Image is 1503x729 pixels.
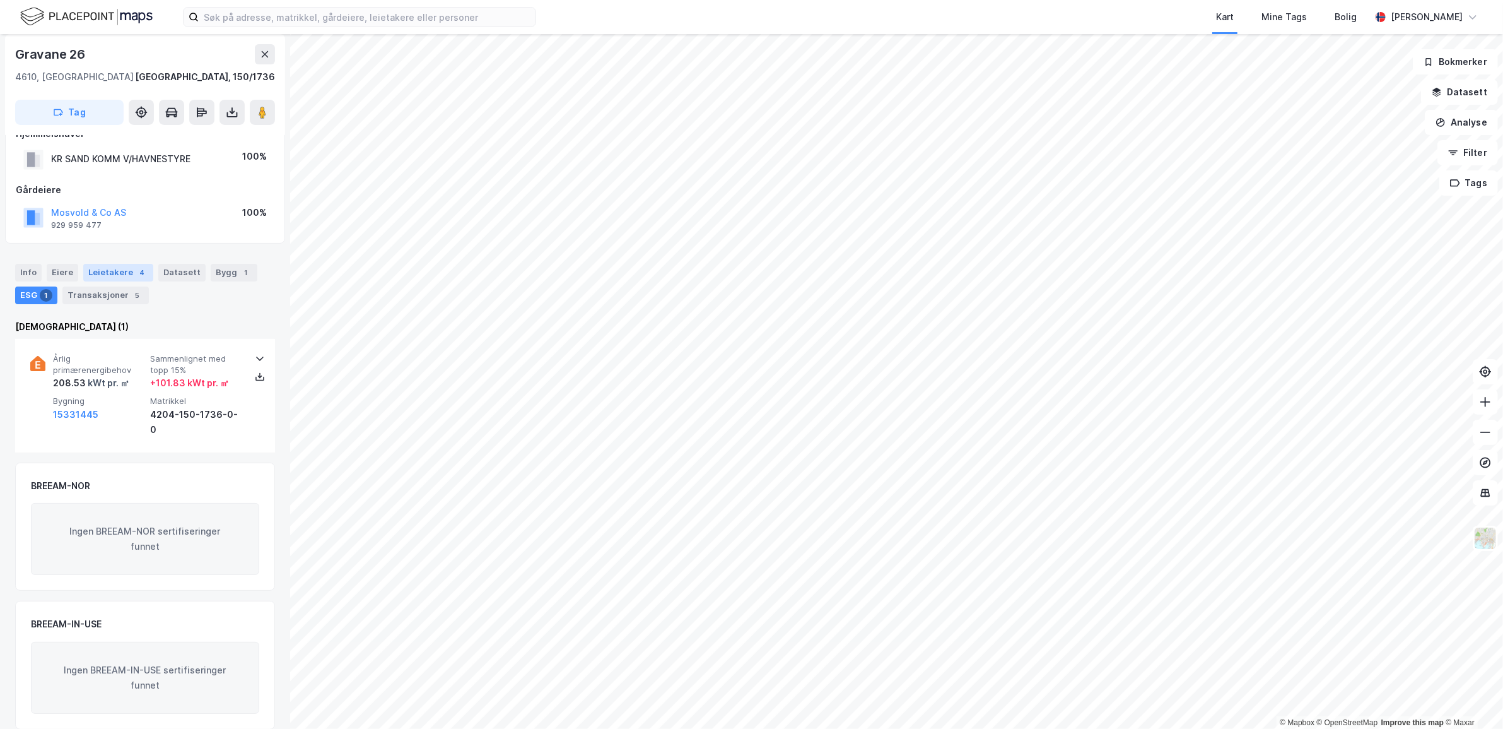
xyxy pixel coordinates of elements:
button: Tags [1439,170,1498,196]
div: Mine Tags [1261,9,1307,25]
div: [DEMOGRAPHIC_DATA] (1) [15,319,275,335]
iframe: Chat Widget [1440,668,1503,729]
div: 208.53 [53,376,129,391]
div: BREEAM-IN-USE [31,617,102,632]
span: Bygning [53,396,145,406]
a: OpenStreetMap [1317,718,1378,727]
div: Gravane 26 [15,44,88,64]
div: Bygg [211,264,257,282]
div: ESG [15,287,57,304]
button: Filter [1437,140,1498,165]
button: Tag [15,100,124,125]
a: Mapbox [1280,718,1314,727]
div: 4204-150-1736-0-0 [150,407,242,437]
button: Analyse [1425,110,1498,135]
button: Datasett [1421,80,1498,105]
div: Kontrollprogram for chat [1440,668,1503,729]
div: [PERSON_NAME] [1391,9,1463,25]
div: 100% [242,149,267,164]
div: [GEOGRAPHIC_DATA], 150/1736 [135,69,275,85]
input: Søk på adresse, matrikkel, gårdeiere, leietakere eller personer [199,8,535,27]
div: 1 [40,289,52,302]
div: 1 [240,266,252,279]
div: Transaksjoner [62,287,149,304]
span: Sammenlignet med topp 15% [150,353,242,376]
img: logo.f888ab2527a4732fd821a326f86c7f29.svg [20,6,153,28]
button: 15331445 [53,407,98,422]
div: 4610, [GEOGRAPHIC_DATA] [15,69,134,85]
span: Matrikkel [150,396,242,406]
div: 5 [131,289,144,302]
div: Datasett [158,264,206,282]
div: KR SAND KOMM V/HAVNESTYRE [51,151,190,167]
div: Bolig [1335,9,1357,25]
img: Z [1473,526,1497,550]
div: Info [15,264,42,282]
div: 4 [136,266,148,279]
div: Kart [1216,9,1234,25]
div: 100% [242,205,267,220]
div: Eiere [47,264,78,282]
span: Årlig primærenergibehov [53,353,145,376]
div: BREEAM-NOR [31,478,90,494]
a: Improve this map [1381,718,1444,727]
div: Gårdeiere [16,182,274,198]
div: Ingen BREEAM-IN-USE sertifiseringer funnet [31,642,259,714]
div: + 101.83 kWt pr. ㎡ [150,376,229,391]
div: 929 959 477 [51,220,102,230]
div: kWt pr. ㎡ [86,376,129,391]
div: Leietakere [83,264,153,282]
div: Ingen BREEAM-NOR sertifiseringer funnet [31,503,259,575]
button: Bokmerker [1413,49,1498,74]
